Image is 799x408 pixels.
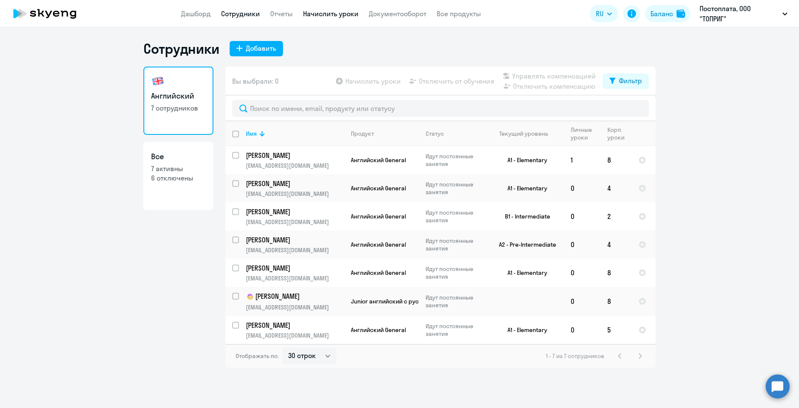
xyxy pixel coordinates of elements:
[246,274,344,282] p: [EMAIL_ADDRESS][DOMAIN_NAME]
[484,146,564,174] td: A1 - Elementary
[437,9,481,18] a: Все продукты
[151,173,206,183] p: 6 отключены
[426,130,484,137] div: Статус
[607,126,626,141] div: Корп. уроки
[484,202,564,230] td: B1 - Intermediate
[143,40,219,57] h1: Сотрудники
[230,41,283,56] button: Добавить
[303,9,359,18] a: Начислить уроки
[246,292,254,301] img: child
[601,259,632,287] td: 8
[181,9,211,18] a: Дашборд
[246,207,344,216] a: [PERSON_NAME]
[700,3,779,24] p: Постоплата, ООО "ТОПРИГ"
[236,352,279,360] span: Отображать по:
[351,156,406,164] span: Английский General
[246,130,257,137] div: Имя
[151,151,206,162] h3: Все
[491,130,563,137] div: Текущий уровень
[270,9,293,18] a: Отчеты
[571,126,600,141] div: Личные уроки
[677,9,685,18] img: balance
[246,263,344,273] a: [PERSON_NAME]
[246,263,342,273] p: [PERSON_NAME]
[246,332,344,339] p: [EMAIL_ADDRESS][DOMAIN_NAME]
[601,202,632,230] td: 2
[426,237,484,252] p: Идут постоянные занятия
[246,43,276,53] div: Добавить
[426,322,484,338] p: Идут постоянные занятия
[546,352,604,360] span: 1 - 7 из 7 сотрудников
[484,316,564,344] td: A1 - Elementary
[596,9,604,19] span: RU
[221,9,260,18] a: Сотрудники
[484,230,564,259] td: A2 - Pre-Intermediate
[351,130,418,137] div: Продукт
[232,100,649,117] input: Поиск по имени, email, продукту или статусу
[601,316,632,344] td: 5
[426,294,484,309] p: Идут постоянные занятия
[564,146,601,174] td: 1
[151,74,165,88] img: english
[619,76,642,86] div: Фильтр
[246,246,344,254] p: [EMAIL_ADDRESS][DOMAIN_NAME]
[351,184,406,192] span: Английский General
[426,265,484,280] p: Идут постоянные занятия
[246,303,344,311] p: [EMAIL_ADDRESS][DOMAIN_NAME]
[246,151,344,160] a: [PERSON_NAME]
[151,103,206,113] p: 7 сотрудников
[246,207,342,216] p: [PERSON_NAME]
[246,321,342,330] p: [PERSON_NAME]
[564,259,601,287] td: 0
[601,287,632,316] td: 8
[246,235,344,245] a: [PERSON_NAME]
[246,218,344,226] p: [EMAIL_ADDRESS][DOMAIN_NAME]
[246,162,344,169] p: [EMAIL_ADDRESS][DOMAIN_NAME]
[246,190,344,198] p: [EMAIL_ADDRESS][DOMAIN_NAME]
[143,67,213,135] a: Английский7 сотрудников
[232,76,279,86] span: Вы выбрали: 0
[695,3,792,24] button: Постоплата, ООО "ТОПРИГ"
[246,321,344,330] a: [PERSON_NAME]
[351,269,406,277] span: Английский General
[590,5,618,22] button: RU
[564,174,601,202] td: 0
[499,130,548,137] div: Текущий уровень
[426,152,484,168] p: Идут постоянные занятия
[645,5,690,22] button: Балансbalance
[426,181,484,196] p: Идут постоянные занятия
[564,316,601,344] td: 0
[351,241,406,248] span: Английский General
[246,179,342,188] p: [PERSON_NAME]
[603,73,649,89] button: Фильтр
[571,126,595,141] div: Личные уроки
[151,164,206,173] p: 7 активны
[650,9,673,19] div: Баланс
[151,90,206,102] h3: Английский
[369,9,426,18] a: Документооборот
[564,287,601,316] td: 0
[351,213,406,220] span: Английский General
[246,291,342,302] p: [PERSON_NAME]
[351,297,511,305] span: Junior английский с русскоговорящим преподавателем
[484,174,564,202] td: A1 - Elementary
[246,235,342,245] p: [PERSON_NAME]
[246,291,344,302] a: child[PERSON_NAME]
[426,209,484,224] p: Идут постоянные занятия
[143,142,213,210] a: Все7 активны6 отключены
[246,179,344,188] a: [PERSON_NAME]
[601,174,632,202] td: 4
[351,130,374,137] div: Продукт
[426,130,444,137] div: Статус
[607,126,631,141] div: Корп. уроки
[246,151,342,160] p: [PERSON_NAME]
[601,146,632,174] td: 8
[564,202,601,230] td: 0
[246,130,344,137] div: Имя
[484,259,564,287] td: A1 - Elementary
[601,230,632,259] td: 4
[564,230,601,259] td: 0
[351,326,406,334] span: Английский General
